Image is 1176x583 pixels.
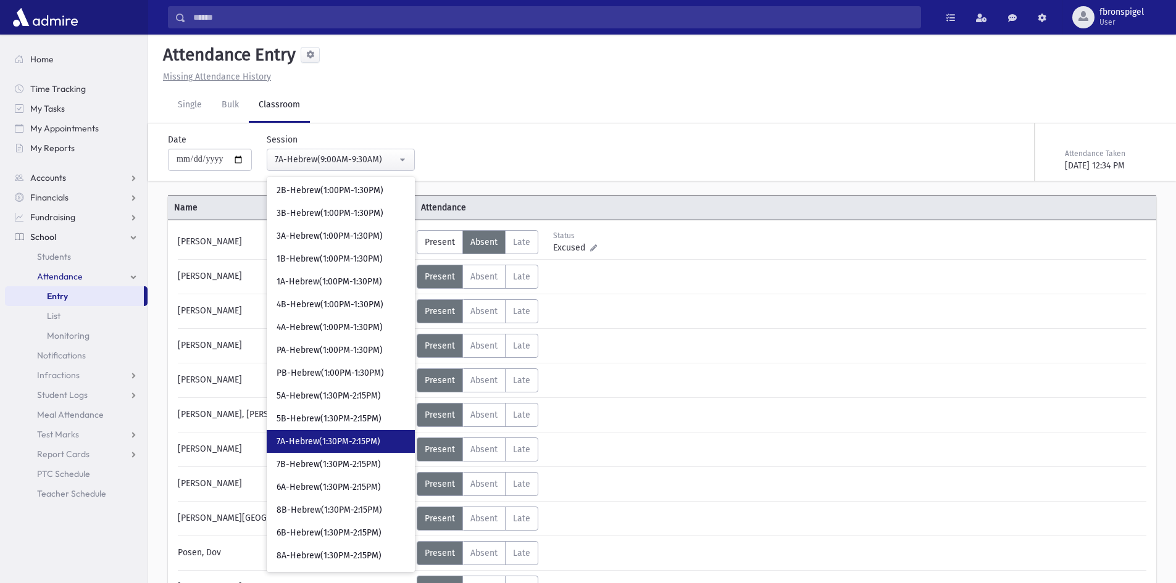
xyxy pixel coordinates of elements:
span: Excused [553,241,590,254]
div: AttTypes [417,299,538,323]
a: Report Cards [5,444,148,464]
a: Home [5,49,148,69]
span: fbronspigel [1099,7,1144,17]
span: Late [513,341,530,351]
span: 8B-Hebrew(1:30PM-2:15PM) [277,504,382,516]
a: Student Logs [5,385,148,405]
span: Late [513,271,530,282]
label: Date [168,133,186,146]
span: 4A-Hebrew(1:00PM-1:30PM) [277,321,383,334]
span: Name [168,201,415,214]
div: AttTypes [417,541,538,565]
span: Financials [30,192,69,203]
span: Late [513,306,530,316]
span: Report Cards [37,449,90,460]
span: Absent [470,375,498,386]
span: Attendance [415,201,662,214]
div: AttTypes [417,334,538,358]
span: Absent [470,479,498,489]
span: Present [425,479,455,489]
a: My Tasks [5,99,148,118]
span: Accounts [30,172,66,183]
span: PTC Schedule [37,468,90,479]
span: Notifications [37,350,86,361]
span: Student Logs [37,389,88,400]
a: Financials [5,188,148,207]
span: Absent [470,237,498,247]
a: Missing Attendance History [158,72,271,82]
span: 1B-Hebrew(1:00PM-1:30PM) [277,253,383,265]
span: Absent [470,548,498,558]
div: Status [553,230,608,241]
span: Late [513,375,530,386]
span: Attendance [37,271,83,282]
a: Meal Attendance [5,405,148,424]
div: [PERSON_NAME] [172,368,417,392]
span: Absent [470,410,498,420]
input: Search [186,6,920,28]
a: List [5,306,148,326]
span: List [47,310,60,321]
span: Present [425,548,455,558]
span: Present [425,410,455,420]
a: Classroom [249,88,310,123]
a: Infractions [5,365,148,385]
div: [PERSON_NAME][GEOGRAPHIC_DATA] [172,507,417,531]
a: Attendance [5,267,148,286]
div: [PERSON_NAME] [172,437,417,461]
a: Entry [5,286,144,306]
div: [PERSON_NAME] [172,230,417,254]
span: Monitoring [47,330,90,341]
span: Late [513,479,530,489]
a: Notifications [5,345,148,365]
span: Present [425,513,455,524]
span: Entry [47,291,68,302]
span: 4B-Hebrew(1:00PM-1:30PM) [277,299,383,311]
div: AttTypes [417,230,538,254]
span: PB-Hebrew(1:00PM-1:30PM) [277,367,384,379]
span: 7A-Hebrew(1:30PM-2:15PM) [277,436,380,448]
div: AttTypes [417,265,538,289]
span: Late [513,548,530,558]
span: Absent [470,444,498,455]
span: Late [513,513,530,524]
div: Attendance Taken [1065,148,1154,159]
span: 3A-Hebrew(1:00PM-1:30PM) [277,230,383,242]
div: [PERSON_NAME] [172,334,417,358]
div: [PERSON_NAME] [172,472,417,496]
span: 6A-Hebrew(1:30PM-2:15PM) [277,481,381,494]
span: Meal Attendance [37,409,104,420]
label: Session [267,133,298,146]
div: [PERSON_NAME] [172,265,417,289]
a: PTC Schedule [5,464,148,484]
a: Students [5,247,148,267]
img: AdmirePro [10,5,81,30]
a: School [5,227,148,247]
span: Present [425,341,455,351]
span: Absent [470,513,498,524]
a: Bulk [212,88,249,123]
span: User [1099,17,1144,27]
span: 1A-Hebrew(1:00PM-1:30PM) [277,276,382,288]
span: Absent [470,271,498,282]
span: 6B-Hebrew(1:30PM-2:15PM) [277,527,382,539]
span: Teacher Schedule [37,488,106,499]
a: Test Marks [5,424,148,444]
span: Late [513,237,530,247]
span: Students [37,251,71,262]
span: 3B-Hebrew(1:00PM-1:30PM) [277,207,383,220]
span: PA-Hebrew(1:00PM-1:30PM) [277,344,383,357]
a: My Appointments [5,118,148,138]
span: My Tasks [30,103,65,114]
span: Present [425,271,455,282]
div: AttTypes [417,437,538,461]
span: Late [513,410,530,420]
a: Teacher Schedule [5,484,148,503]
a: My Reports [5,138,148,158]
div: Posen, Dov [172,541,417,565]
span: 8A-Hebrew(1:30PM-2:15PM) [277,550,382,562]
div: AttTypes [417,507,538,531]
span: Fundraising [30,212,75,223]
a: Monitoring [5,326,148,345]
div: AttTypes [417,403,538,427]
